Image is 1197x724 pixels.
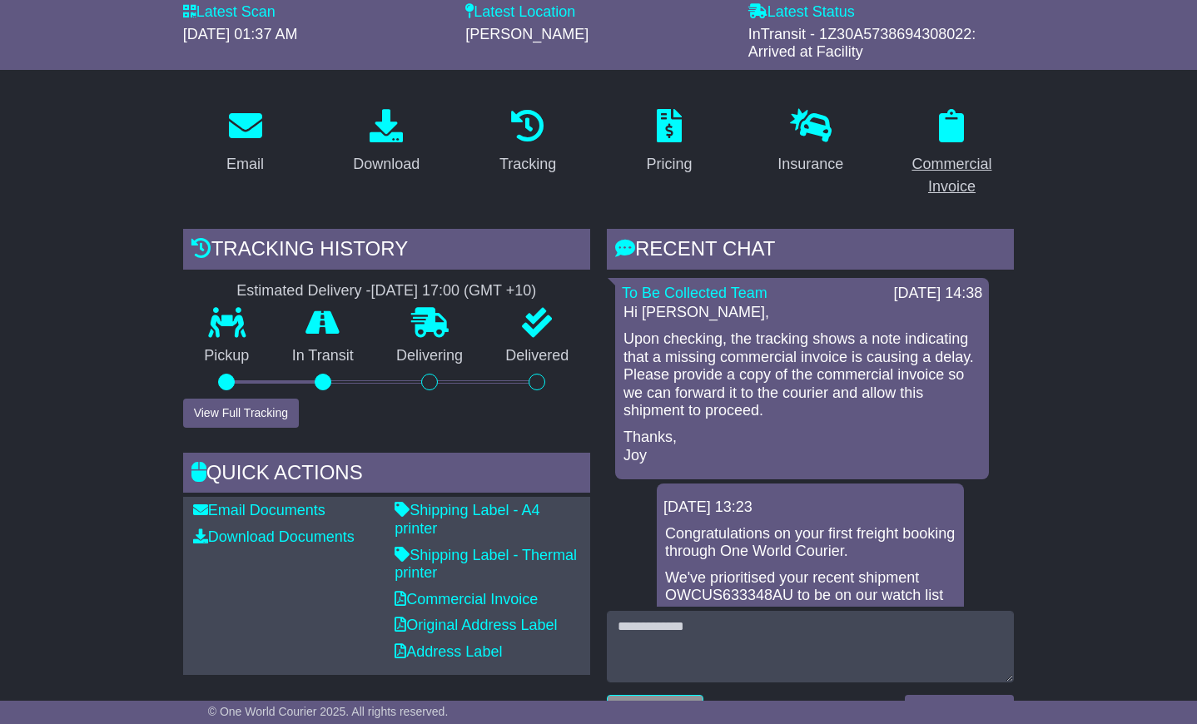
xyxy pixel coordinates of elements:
p: In Transit [271,347,375,365]
a: Email Documents [193,502,325,518]
div: [DATE] 13:23 [663,498,957,517]
label: Latest Status [748,3,855,22]
a: Commercial Invoice [395,591,538,607]
p: Upon checking, the tracking shows a note indicating that a missing commercial invoice is causing ... [623,330,981,420]
button: View Full Tracking [183,399,299,428]
div: RECENT CHAT [607,229,1014,274]
a: Tracking [489,103,567,181]
a: Address Label [395,643,502,660]
p: Thanks, Joy [623,429,981,464]
div: Download [353,153,420,176]
a: Download [342,103,430,181]
div: Email [226,153,264,176]
div: Quick Actions [183,453,590,498]
label: Latest Scan [183,3,276,22]
a: Pricing [635,103,703,181]
span: © One World Courier 2025. All rights reserved. [208,705,449,718]
a: Commercial Invoice [890,103,1015,204]
a: Download Documents [193,528,355,545]
a: To Be Collected Team [622,285,767,301]
p: We've prioritised your recent shipment OWCUS633348AU to be on our watch list to make sure this is... [665,569,956,659]
p: Delivering [375,347,484,365]
a: Original Address Label [395,617,557,633]
span: InTransit - 1Z30A5738694308022: Arrived at Facility [748,26,976,61]
div: Pricing [646,153,692,176]
p: Hi [PERSON_NAME], [623,304,981,322]
a: Insurance [767,103,854,181]
p: Congratulations on your first freight booking through One World Courier. [665,525,956,561]
div: Tracking [499,153,556,176]
label: Latest Location [465,3,575,22]
span: [PERSON_NAME] [465,26,589,42]
p: Delivered [484,347,590,365]
div: [DATE] 17:00 (GMT +10) [370,282,536,300]
div: Estimated Delivery - [183,282,590,300]
p: Pickup [183,347,271,365]
div: [DATE] 14:38 [894,285,983,303]
span: [DATE] 01:37 AM [183,26,298,42]
a: Shipping Label - A4 printer [395,502,539,537]
div: Tracking history [183,229,590,274]
div: Insurance [777,153,843,176]
a: Email [216,103,275,181]
div: Commercial Invoice [901,153,1004,198]
button: Send a Message [905,695,1014,724]
a: Shipping Label - Thermal printer [395,547,577,582]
